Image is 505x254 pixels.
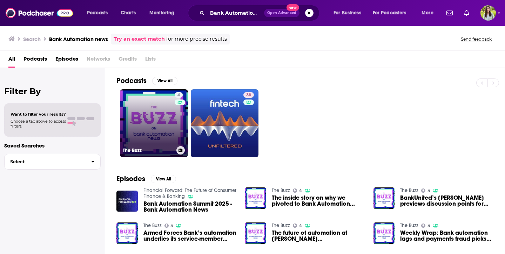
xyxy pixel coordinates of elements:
[5,159,86,164] span: Select
[373,222,395,244] img: Weekly Wrap: Bank automation lags and payments fraud picks up
[55,53,78,68] a: Episodes
[444,7,456,19] a: Show notifications dropdown
[170,224,173,227] span: 4
[373,187,395,209] img: BankUnited’s Lehmbeck previews discussion points for next week’s Bank Automation Summit
[400,222,418,228] a: The Buzz
[334,8,361,18] span: For Business
[195,5,326,21] div: Search podcasts, credits, & more...
[243,92,254,98] a: 38
[191,89,259,157] a: 38
[114,35,165,43] a: Try an exact match
[116,76,177,85] a: PodcastsView All
[272,195,365,207] a: The inside story on why we pivoted to Bank Automation News
[116,191,138,212] img: Bank Automation Summit 2025 - Bank Automation News
[245,222,266,244] img: The future of automation at Wells Fargo, Bank of America files automation patents
[299,189,302,192] span: 4
[177,92,180,99] span: 4
[400,230,493,242] a: Weekly Wrap: Bank automation lags and payments fraud picks up
[421,188,430,193] a: 4
[459,36,494,42] button: Send feedback
[23,53,47,68] a: Podcasts
[480,5,496,21] img: User Profile
[116,7,140,19] a: Charts
[427,224,430,227] span: 4
[207,7,264,19] input: Search podcasts, credits, & more...
[272,187,290,193] a: The Buzz
[152,77,177,85] button: View All
[11,112,66,117] span: Want to filter your results?
[4,154,101,170] button: Select
[123,147,174,153] h3: The Buzz
[4,142,101,149] p: Saved Searches
[373,8,406,18] span: For Podcasters
[480,5,496,21] button: Show profile menu
[427,189,430,192] span: 4
[8,53,15,68] a: All
[175,92,183,98] a: 4
[299,224,302,227] span: 4
[82,7,117,19] button: open menu
[116,222,138,244] img: Armed Forces Bank’s automation underlies its service-member friendly mission
[264,9,299,17] button: Open AdvancedNew
[245,187,266,209] img: The inside story on why we pivoted to Bank Automation News
[166,35,227,43] span: for more precise results
[400,195,493,207] a: BankUnited’s Lehmbeck previews discussion points for next week’s Bank Automation Summit
[116,76,147,85] h2: Podcasts
[417,7,442,19] button: open menu
[145,53,156,68] span: Lists
[400,187,418,193] a: The Buzz
[144,7,183,19] button: open menu
[121,8,136,18] span: Charts
[87,8,108,18] span: Podcasts
[480,5,496,21] span: Logged in as meaghanyoungblood
[272,230,365,242] span: The future of automation at [PERSON_NAME][GEOGRAPHIC_DATA], Bank of America files automation patents
[329,7,370,19] button: open menu
[246,92,251,99] span: 38
[143,222,162,228] a: The Buzz
[149,8,174,18] span: Monitoring
[368,7,417,19] button: open menu
[461,7,472,19] a: Show notifications dropdown
[120,89,188,157] a: 4The Buzz
[272,222,290,228] a: The Buzz
[6,6,73,20] img: Podchaser - Follow, Share and Rate Podcasts
[421,224,430,228] a: 4
[272,230,365,242] a: The future of automation at Wells Fargo, Bank of America files automation patents
[267,11,296,15] span: Open Advanced
[116,174,145,183] h2: Episodes
[293,188,302,193] a: 4
[23,36,41,42] h3: Search
[287,4,299,11] span: New
[119,53,137,68] span: Credits
[151,175,176,183] button: View All
[400,195,493,207] span: BankUnited’s [PERSON_NAME] previews discussion points for next week’s Bank Automation Summit
[293,224,302,228] a: 4
[87,53,110,68] span: Networks
[143,187,236,199] a: Financial Forward: The Future of Consumer Finance & Banking
[49,36,108,42] h3: Bank Automation news
[143,201,237,213] a: Bank Automation Summit 2025 - Bank Automation News
[11,119,66,129] span: Choose a tab above to access filters.
[116,174,176,183] a: EpisodesView All
[4,86,101,96] h2: Filter By
[164,224,174,228] a: 4
[143,230,237,242] a: Armed Forces Bank’s automation underlies its service-member friendly mission
[422,8,433,18] span: More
